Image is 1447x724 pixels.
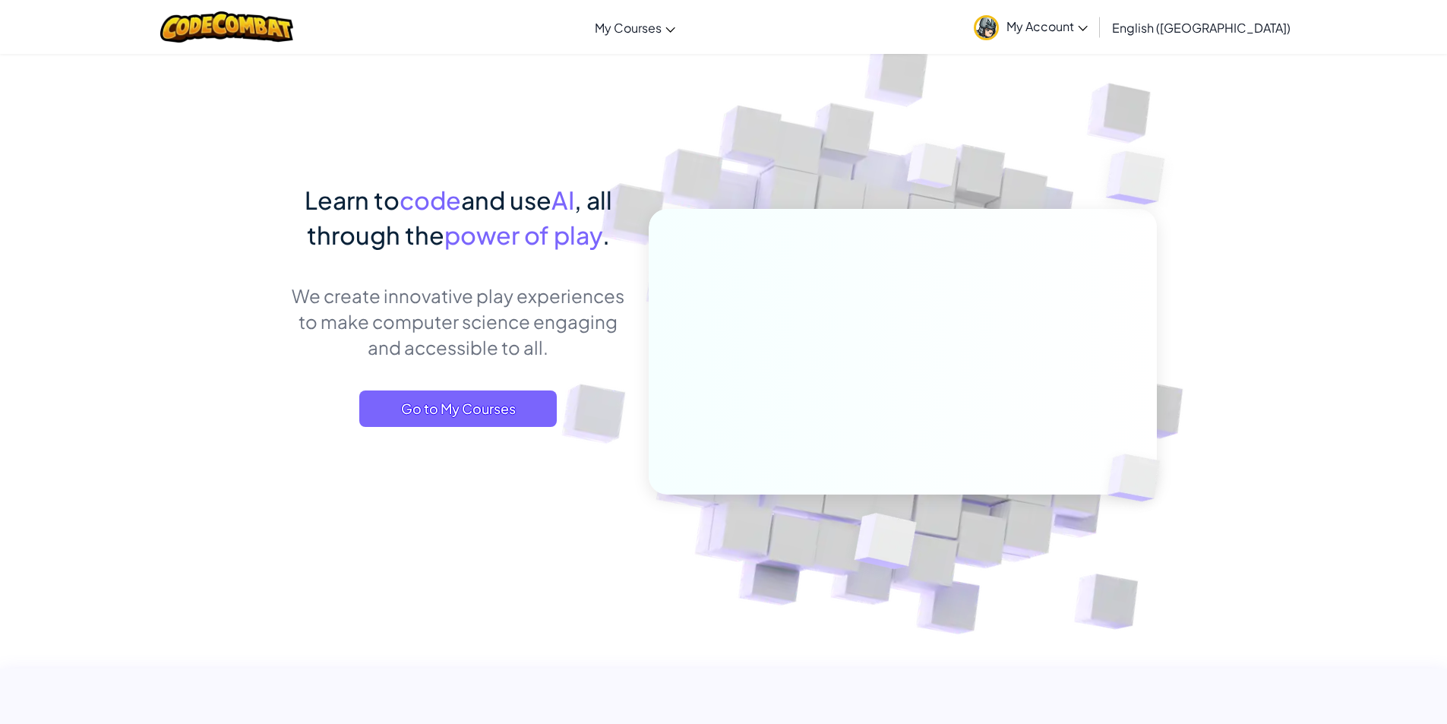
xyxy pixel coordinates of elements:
[1082,422,1196,533] img: Overlap cubes
[602,220,610,250] span: .
[400,185,461,215] span: code
[461,185,551,215] span: and use
[974,15,999,40] img: avatar
[1112,20,1291,36] span: English ([GEOGRAPHIC_DATA])
[291,283,626,360] p: We create innovative play experiences to make computer science engaging and accessible to all.
[878,113,987,226] img: Overlap cubes
[587,7,683,48] a: My Courses
[1104,7,1298,48] a: English ([GEOGRAPHIC_DATA])
[1006,18,1088,34] span: My Account
[359,390,557,427] a: Go to My Courses
[966,3,1095,51] a: My Account
[1076,114,1207,242] img: Overlap cubes
[444,220,602,250] span: power of play
[817,481,953,607] img: Overlap cubes
[551,185,574,215] span: AI
[595,20,662,36] span: My Courses
[305,185,400,215] span: Learn to
[160,11,293,43] img: CodeCombat logo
